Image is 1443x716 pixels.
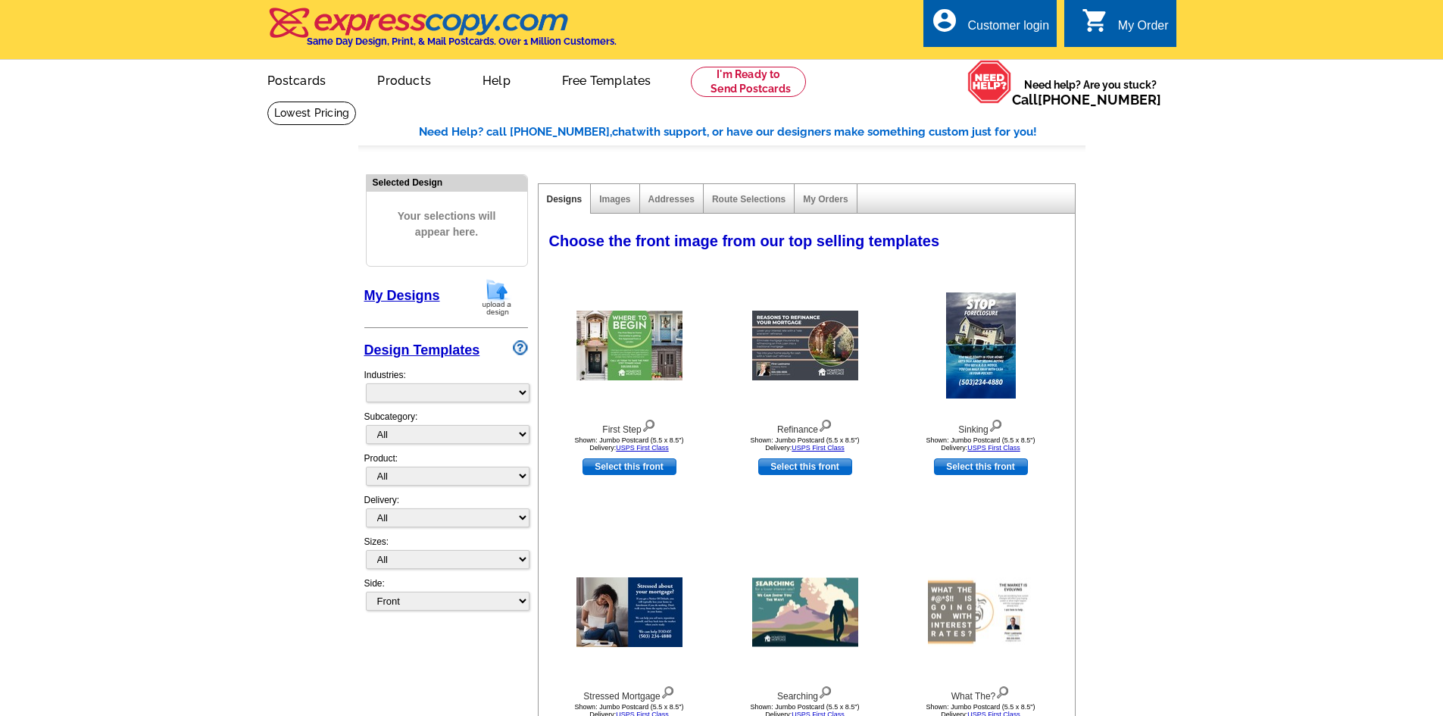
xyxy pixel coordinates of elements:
div: Delivery: [364,493,528,535]
a: Free Templates [538,61,676,97]
a: Route Selections [712,194,786,205]
img: view design details [995,683,1010,699]
img: view design details [661,683,675,699]
div: Searching [722,683,889,703]
img: view design details [818,683,832,699]
div: First Step [546,416,713,436]
div: Shown: Jumbo Postcard (5.5 x 8.5") Delivery: [898,436,1064,452]
div: What The? [898,683,1064,703]
a: Products [353,61,455,97]
a: account_circle Customer login [931,17,1049,36]
span: Your selections will appear here. [378,193,516,255]
a: USPS First Class [967,444,1020,452]
img: Stressed Mortgage [576,577,682,647]
img: view design details [989,416,1003,433]
img: Searching [752,577,858,646]
a: use this design [934,458,1028,475]
i: shopping_cart [1082,7,1109,34]
a: My Orders [803,194,848,205]
div: Sizes: [364,535,528,577]
a: [PHONE_NUMBER] [1038,92,1161,108]
i: account_circle [931,7,958,34]
img: First Step [576,311,682,380]
a: USPS First Class [616,444,669,452]
a: USPS First Class [792,444,845,452]
a: Addresses [648,194,695,205]
span: Choose the front image from our top selling templates [549,233,940,249]
img: What The? [928,577,1034,646]
div: Refinance [722,416,889,436]
div: Stressed Mortgage [546,683,713,703]
div: Product: [364,452,528,493]
img: design-wizard-help-icon.png [513,340,528,355]
a: Design Templates [364,342,480,358]
div: Sinking [898,416,1064,436]
img: view design details [642,416,656,433]
img: Refinance [752,311,858,380]
div: Selected Design [367,175,527,189]
div: Customer login [967,19,1049,40]
span: Call [1012,92,1161,108]
a: Designs [547,194,583,205]
a: shopping_cart My Order [1082,17,1169,36]
img: Sinking [946,292,1016,399]
a: use this design [583,458,676,475]
div: Industries: [364,361,528,410]
div: Shown: Jumbo Postcard (5.5 x 8.5") Delivery: [722,436,889,452]
div: Need Help? call [PHONE_NUMBER], with support, or have our designers make something custom just fo... [419,124,1085,141]
div: Shown: Jumbo Postcard (5.5 x 8.5") Delivery: [546,436,713,452]
img: upload-design [477,278,517,317]
a: Postcards [243,61,351,97]
div: Side: [364,577,528,612]
a: use this design [758,458,852,475]
img: view design details [818,416,832,433]
a: Help [458,61,535,97]
img: help [967,60,1012,104]
div: Subcategory: [364,410,528,452]
h4: Same Day Design, Print, & Mail Postcards. Over 1 Million Customers. [307,36,617,47]
a: Same Day Design, Print, & Mail Postcards. Over 1 Million Customers. [267,18,617,47]
span: Need help? Are you stuck? [1012,77,1169,108]
span: chat [612,125,636,139]
a: Images [599,194,630,205]
div: My Order [1118,19,1169,40]
a: My Designs [364,288,440,303]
